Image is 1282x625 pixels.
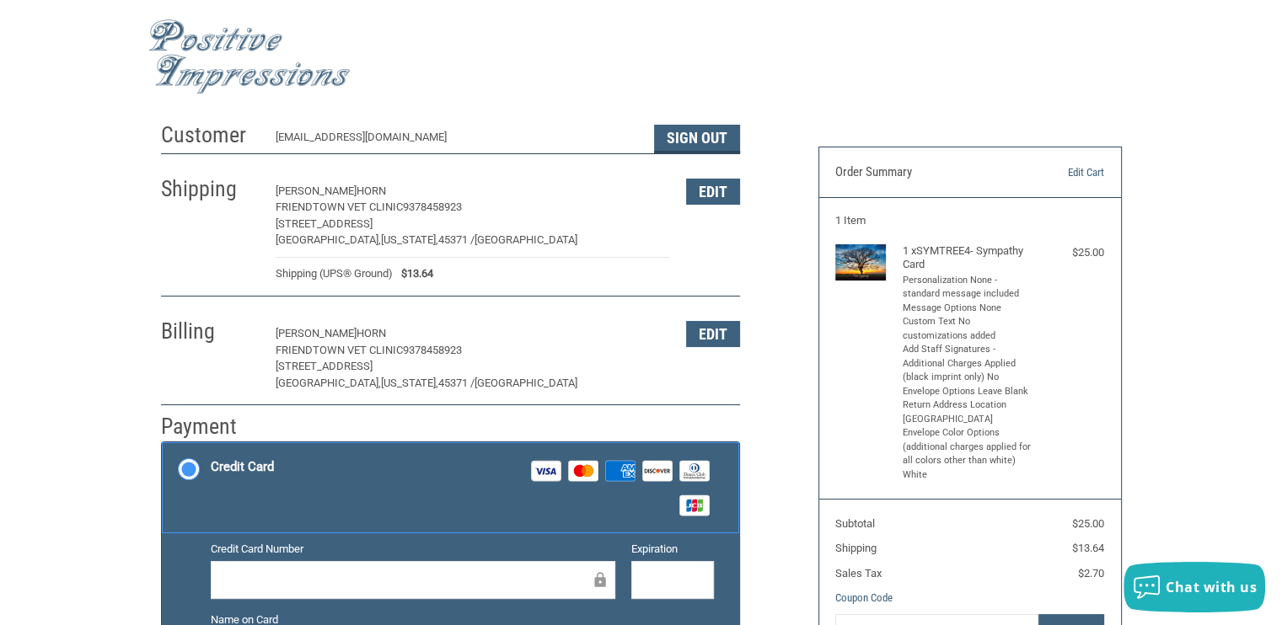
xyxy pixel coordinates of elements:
[276,344,403,356] span: Friendtown Vet Clinic
[161,121,260,149] h2: Customer
[686,321,740,347] button: Edit
[1072,517,1104,530] span: $25.00
[686,179,740,205] button: Edit
[903,315,1033,343] li: Custom Text No customizations added
[1037,244,1104,261] div: $25.00
[1018,164,1104,181] a: Edit Cart
[161,175,260,203] h2: Shipping
[381,233,438,246] span: [US_STATE],
[835,164,1018,181] h3: Order Summary
[903,343,1033,385] li: Add Staff Signatures - Additional Charges Applied (black imprint only) No
[1166,578,1257,596] span: Chat with us
[276,217,373,230] span: [STREET_ADDRESS]
[1072,542,1104,554] span: $13.64
[903,426,1033,482] li: Envelope Color Options (additional charges applied for all colors other than white) White
[276,265,393,282] span: Shipping (UPS® Ground)
[357,327,386,339] span: Horn
[211,541,615,558] label: Credit Card Number
[903,398,1033,426] li: Return Address Location [GEOGRAPHIC_DATA]
[276,327,357,339] span: [PERSON_NAME]
[903,274,1033,302] li: Personalization None - standard message included
[403,200,462,213] span: 9378458923
[903,302,1033,316] li: Message Options None
[654,125,740,153] button: Sign Out
[276,360,373,372] span: [STREET_ADDRESS]
[148,19,351,94] img: Positive Impressions
[276,233,381,246] span: [GEOGRAPHIC_DATA],
[276,129,637,153] div: [EMAIL_ADDRESS][DOMAIN_NAME]
[835,542,877,554] span: Shipping
[475,377,577,389] span: [GEOGRAPHIC_DATA]
[903,385,1033,399] li: Envelope Options Leave Blank
[276,184,357,197] span: [PERSON_NAME]
[438,233,475,246] span: 45371 /
[161,318,260,345] h2: Billing
[475,233,577,246] span: [GEOGRAPHIC_DATA]
[211,453,274,481] div: Credit Card
[438,377,475,389] span: 45371 /
[276,200,403,213] span: Friendtown Vet Clinic
[403,344,462,356] span: 9378458923
[381,377,438,389] span: [US_STATE],
[1078,567,1104,580] span: $2.70
[835,517,875,530] span: Subtotal
[276,377,381,389] span: [GEOGRAPHIC_DATA],
[393,265,433,282] span: $13.64
[903,244,1033,272] h4: 1 x SYMTREE4- Sympathy Card
[835,214,1104,227] h3: 1 Item
[357,184,386,197] span: Horn
[631,541,714,558] label: Expiration
[1124,562,1265,612] button: Chat with us
[835,591,893,604] a: Coupon Code
[835,567,882,580] span: Sales Tax
[161,413,260,441] h2: Payment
